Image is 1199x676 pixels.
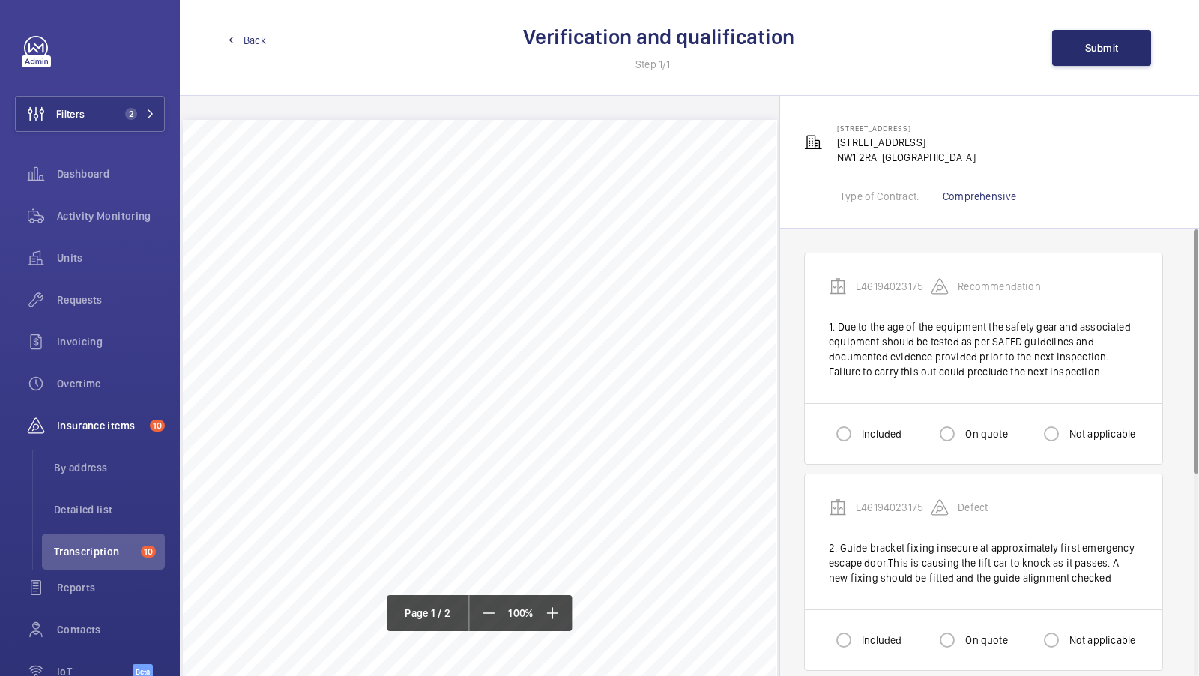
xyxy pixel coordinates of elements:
span: Date of current examination [269,404,383,414]
span: 100% [502,608,539,618]
span: Examination scheme no. [269,444,368,454]
span: Serial Number:11560087 [465,349,567,359]
span: Date of last examination [269,390,367,399]
span: Latest date by which the next examination [269,418,459,428]
h2: Verification and qualification [523,23,794,51]
span: b. [255,531,263,541]
div: Type of Contract: [840,189,919,204]
span: [DATE] [465,390,494,399]
span: Location of Lift [269,375,328,385]
button: Submit [1052,30,1151,66]
span: restored to full working order [DATE]. [465,544,620,554]
span: d. [255,596,263,606]
span: Location [239,247,275,257]
span: c. [255,390,262,399]
span: NZ16675981 [314,275,367,285]
span: Requests [57,292,165,307]
span: Lifting Operations & Lifting Equipment Regulation 1998 [239,184,462,193]
span: Triplex left-hand lift [465,375,544,385]
span: Manufacturer:Kone / Monospace [465,337,598,346]
span: d. [255,404,263,414]
div: 2. Guide bracket fixing insecure at approximately first emergency escape door.This is causing the... [829,540,1138,585]
div: Page 1 / 2 [387,595,469,631]
span: c. [255,570,262,580]
span: Manufacture Date:2012 [465,362,561,372]
span: Policy No. [239,275,281,285]
span: Dashboard [57,166,165,181]
span: ROMULUS CONSTRUCTION LTD, [PERSON_NAME][GEOGRAPHIC_DATA], [STREET_ADDRESS] [315,247,677,257]
span: Lift Report [239,134,292,146]
span: Report No. [409,275,454,285]
span: Interlocks on the landing doors and car gate(s). [269,570,459,580]
span: Units [57,250,165,265]
span: Contacts [57,622,165,637]
p: E46194023175 [856,500,931,515]
span: Other door fastenings. [269,596,359,606]
p: E46194023175 [856,279,931,294]
span: 10 [141,546,156,558]
span: Defects which could cause a danger to persons. Particulars of any repairs, renewals or alteration... [269,466,718,476]
span: Upper emergency escape door does not open. This should be [465,531,710,541]
span: Filters [56,106,85,121]
span: Regular Thorough Examination [239,210,364,220]
p: [STREET_ADDRESS] NW1 2RA [GEOGRAPHIC_DATA] [837,120,976,165]
span: defects and the time within which they should be completed. [269,479,515,489]
span: [DATE] [465,404,495,414]
span: Back [244,33,266,48]
label: Included [859,633,901,648]
span: Description:Passenger/Goods Lift [465,323,599,333]
span: Client No:PGL11010 [465,310,546,320]
button: Filters2 [15,96,165,132]
span: 10 [150,420,165,432]
span: Name of User [239,235,296,244]
label: Not applicable [1066,426,1136,441]
p: Recommendation [958,279,1041,294]
span: None [465,648,487,658]
span: Over-running devices. [269,648,358,658]
span: Invoicing [57,334,165,349]
label: On quote [962,633,1007,648]
span: f. [255,648,261,658]
span: 1. a. [244,310,262,320]
span: Landing doors and car doors. [269,531,385,541]
span: Not Known [465,444,510,454]
span: Contract No. [579,275,632,285]
span: should be carried out [269,431,354,441]
div: 1. Due to the age of the equipment the safety gear and associated equipment should be tested as p... [829,319,1138,379]
span: a. [255,505,262,515]
span: Step 1/1 [635,57,682,72]
span: e. [255,418,262,428]
span: Detailed list [54,502,165,517]
p: Defect [958,500,1033,515]
span: Description and unique identifier or no. [269,310,427,320]
span: Submit [1085,42,1119,54]
span: E46194023175 [465,275,527,285]
span: Overtime [57,376,165,391]
span: e. [255,622,262,632]
span: By address [54,460,165,475]
span: Provision & Use of Work Equipment Regulations 1998 [239,197,454,207]
span: Transcription [54,544,135,559]
span: Enclosure of liftway. [269,505,349,515]
span: Activity Monitoring [57,208,165,223]
span: None [465,505,487,515]
label: On quote [962,426,1007,441]
span: ROMULUS HOLDINGS LTD & SUBSIDIARY COMPANIES, [PERSON_NAME][GEOGRAPHIC_DATA][PERSON_NAME] [315,235,740,244]
span: Car or platform and fittings, car guides, buffers, [269,622,458,632]
a: Comprehensive [943,190,1016,202]
span: [DATE] [465,418,494,428]
span: f. [255,444,261,454]
span: Reports [57,580,165,595]
span: None [465,570,487,580]
span: 2 [125,108,137,120]
span: [STREET_ADDRESS] [837,124,911,133]
span: None [465,622,487,632]
span: interior of the liftway. [269,635,355,645]
label: Included [859,426,901,441]
span: Insurance items [57,418,144,433]
label: Not applicable [1066,633,1136,648]
span: 2. [244,466,253,476]
span: b. [255,375,263,385]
